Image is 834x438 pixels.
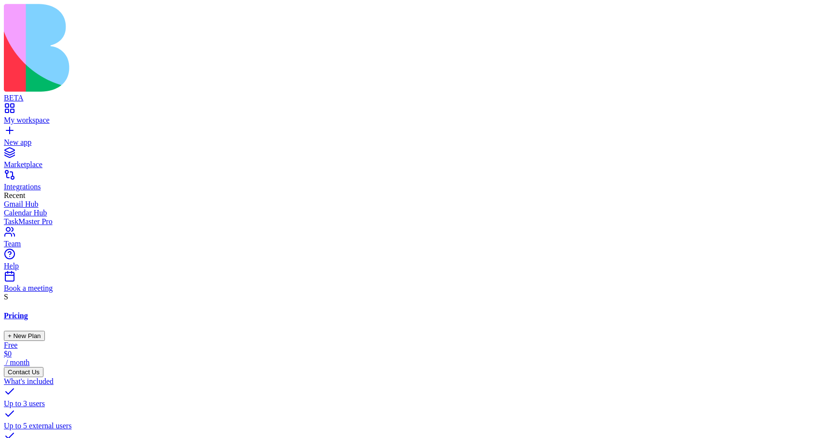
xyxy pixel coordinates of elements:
div: Integrations [4,183,830,191]
a: Marketplace [4,152,830,169]
img: logo [4,4,392,92]
button: + New Plan [4,331,45,341]
span: S [4,293,8,301]
div: Marketplace [4,160,830,169]
span: Recent [4,191,25,199]
a: Gmail Hub [4,200,830,209]
a: Integrations [4,174,830,191]
div: Help [4,262,830,270]
div: Up to 3 users [4,399,830,408]
div: Book a meeting [4,284,830,293]
a: TaskMaster Pro [4,217,830,226]
div: My workspace [4,116,830,125]
a: My workspace [4,107,830,125]
div: BETA [4,94,830,102]
a: Pricing [4,311,830,320]
a: + New Plan [4,331,45,339]
a: BETA [4,85,830,102]
a: Team [4,231,830,248]
div: Up to 5 external users [4,422,830,430]
div: New app [4,138,830,147]
div: What's included [4,377,830,386]
div: Team [4,240,830,248]
div: / month [4,358,830,367]
button: Contact Us [4,367,43,377]
a: New app [4,129,830,147]
a: Book a meeting [4,275,830,293]
a: Calendar Hub [4,209,830,217]
a: Help [4,253,830,270]
div: Free [4,341,830,350]
div: $ 0 [4,350,830,358]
